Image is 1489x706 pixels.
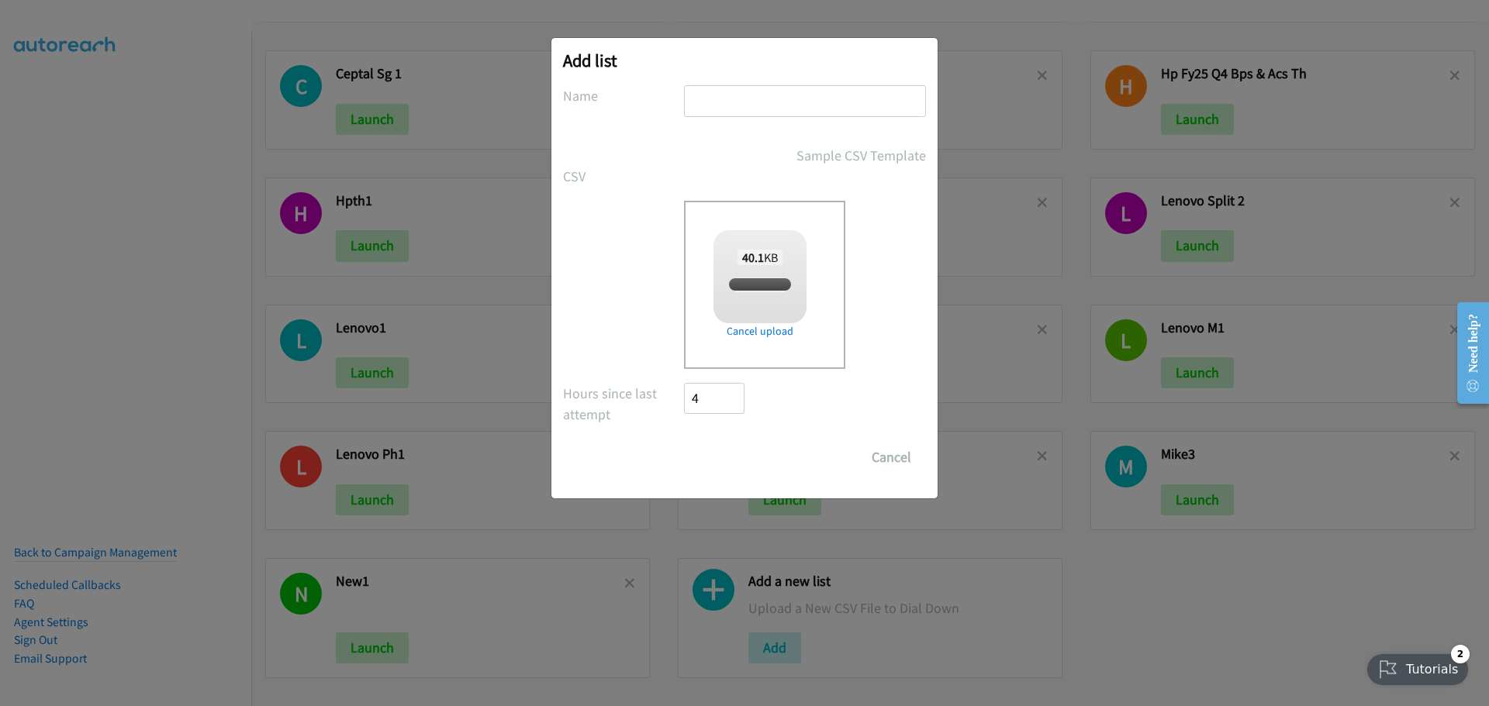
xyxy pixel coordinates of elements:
[742,250,764,265] strong: 40.1
[734,277,786,292] span: split_3.csv
[563,85,684,106] label: Name
[713,323,807,339] a: Cancel upload
[563,50,926,71] h2: Add list
[1444,291,1489,415] iframe: Resource Center
[563,383,684,425] label: Hours since last attempt
[796,145,926,166] a: Sample CSV Template
[857,442,926,473] button: Cancel
[738,250,783,265] span: KB
[563,166,684,187] label: CSV
[1358,639,1477,694] iframe: Checklist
